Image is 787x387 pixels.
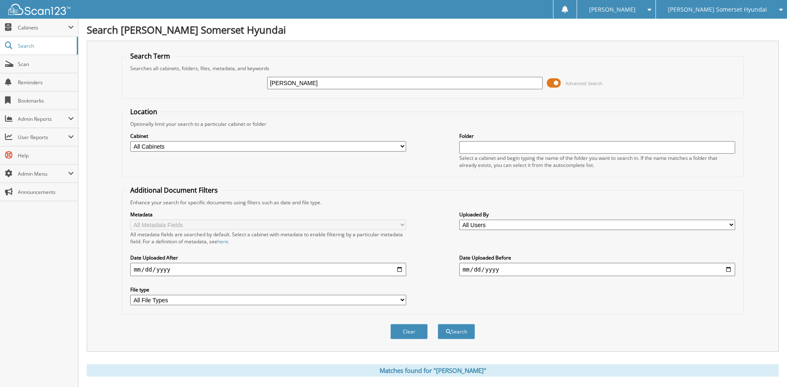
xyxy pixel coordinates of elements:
[459,132,735,140] label: Folder
[390,324,428,339] button: Clear
[589,7,636,12] span: [PERSON_NAME]
[18,24,68,31] span: Cabinets
[18,189,74,196] span: Announcements
[18,42,73,49] span: Search
[8,4,71,15] img: scan123-logo-white.svg
[130,211,406,218] label: Metadata
[18,97,74,104] span: Bookmarks
[130,263,406,276] input: start
[126,186,222,195] legend: Additional Document Filters
[18,170,68,177] span: Admin Menu
[565,80,602,86] span: Advanced Search
[18,115,68,122] span: Admin Reports
[459,211,735,218] label: Uploaded By
[130,254,406,261] label: Date Uploaded After
[130,286,406,293] label: File type
[459,254,735,261] label: Date Uploaded Before
[459,154,735,169] div: Select a cabinet and begin typing the name of the folder you want to search in. If the name match...
[18,61,74,68] span: Scan
[126,199,739,206] div: Enhance your search for specific documents using filters such as date and file type.
[87,364,779,377] div: Matches found for "[PERSON_NAME]"
[126,107,161,116] legend: Location
[668,7,767,12] span: [PERSON_NAME] Somerset Hyundai
[130,132,406,140] label: Cabinet
[18,152,74,159] span: Help
[217,238,228,245] a: here
[87,23,779,37] h1: Search [PERSON_NAME] Somerset Hyundai
[18,134,68,141] span: User Reports
[459,263,735,276] input: end
[438,324,475,339] button: Search
[126,120,739,127] div: Optionally limit your search to a particular cabinet or folder
[126,65,739,72] div: Searches all cabinets, folders, files, metadata, and keywords
[18,79,74,86] span: Reminders
[126,51,174,61] legend: Search Term
[130,231,406,245] div: All metadata fields are searched by default. Select a cabinet with metadata to enable filtering b...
